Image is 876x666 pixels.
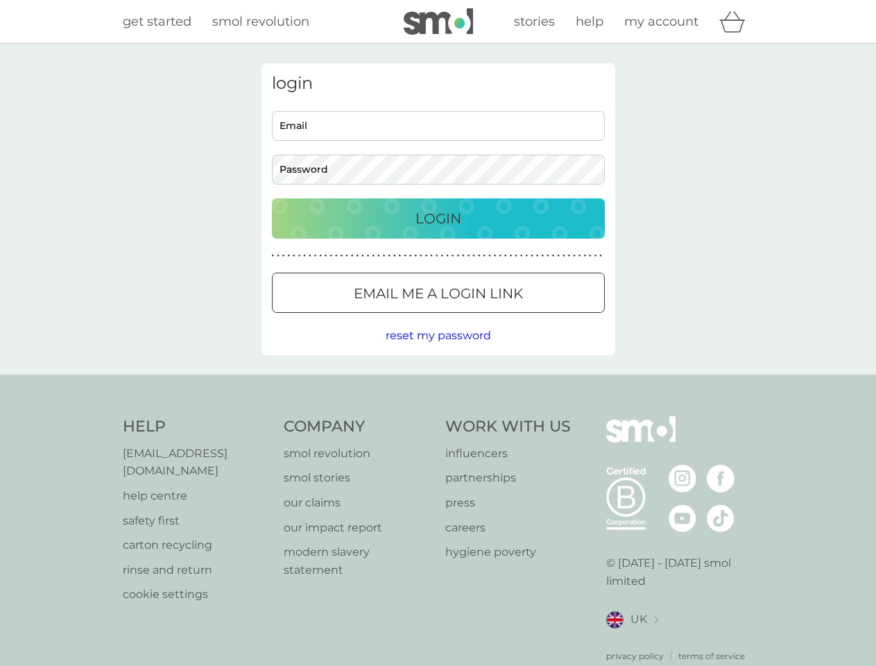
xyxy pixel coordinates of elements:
[123,536,270,554] a: carton recycling
[669,465,696,493] img: visit the smol Instagram page
[351,253,354,259] p: ●
[557,253,560,259] p: ●
[606,554,754,590] p: © [DATE] - [DATE] smol limited
[425,253,428,259] p: ●
[293,253,295,259] p: ●
[445,445,571,463] a: influencers
[284,519,431,537] p: our impact report
[123,416,270,438] h4: Help
[123,512,270,530] a: safety first
[357,253,359,259] p: ●
[298,253,301,259] p: ●
[488,253,491,259] p: ●
[123,445,270,480] a: [EMAIL_ADDRESS][DOMAIN_NAME]
[377,253,380,259] p: ●
[594,253,597,259] p: ●
[414,253,417,259] p: ●
[573,253,576,259] p: ●
[415,207,461,230] p: Login
[354,282,523,305] p: Email me a login link
[445,543,571,561] a: hygiene poverty
[272,273,605,313] button: Email me a login link
[472,253,475,259] p: ●
[576,14,603,29] span: help
[436,253,438,259] p: ●
[719,8,754,35] div: basket
[277,253,280,259] p: ●
[606,649,664,663] p: privacy policy
[404,8,473,35] img: smol
[445,519,571,537] a: careers
[284,494,431,512] p: our claims
[624,14,698,29] span: my account
[329,253,332,259] p: ●
[345,253,348,259] p: ●
[654,616,658,624] img: select a new location
[383,253,386,259] p: ●
[284,469,431,487] a: smol stories
[707,504,735,532] img: visit the smol Tiktok page
[624,12,698,32] a: my account
[452,253,454,259] p: ●
[386,327,491,345] button: reset my password
[441,253,444,259] p: ●
[341,253,343,259] p: ●
[123,561,270,579] a: rinse and return
[514,12,555,32] a: stories
[430,253,433,259] p: ●
[467,253,470,259] p: ●
[309,253,311,259] p: ●
[404,253,406,259] p: ●
[319,253,322,259] p: ●
[367,253,370,259] p: ●
[562,253,565,259] p: ●
[576,12,603,32] a: help
[445,416,571,438] h4: Work With Us
[123,12,191,32] a: get started
[678,649,745,663] p: terms of service
[589,253,592,259] p: ●
[284,543,431,579] a: modern slavery statement
[606,611,624,629] img: UK flag
[456,253,459,259] p: ●
[707,465,735,493] img: visit the smol Facebook page
[284,445,431,463] a: smol revolution
[445,494,571,512] a: press
[123,14,191,29] span: get started
[552,253,555,259] p: ●
[272,198,605,239] button: Login
[568,253,571,259] p: ●
[515,253,517,259] p: ●
[282,253,285,259] p: ●
[335,253,338,259] p: ●
[547,253,549,259] p: ●
[478,253,481,259] p: ●
[123,586,270,604] a: cookie settings
[399,253,402,259] p: ●
[420,253,422,259] p: ●
[599,253,602,259] p: ●
[494,253,497,259] p: ●
[445,469,571,487] a: partnerships
[272,253,275,259] p: ●
[541,253,544,259] p: ●
[669,504,696,532] img: visit the smol Youtube page
[123,487,270,505] p: help centre
[272,74,605,94] h3: login
[510,253,513,259] p: ●
[325,253,327,259] p: ●
[393,253,396,259] p: ●
[446,253,449,259] p: ●
[303,253,306,259] p: ●
[583,253,586,259] p: ●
